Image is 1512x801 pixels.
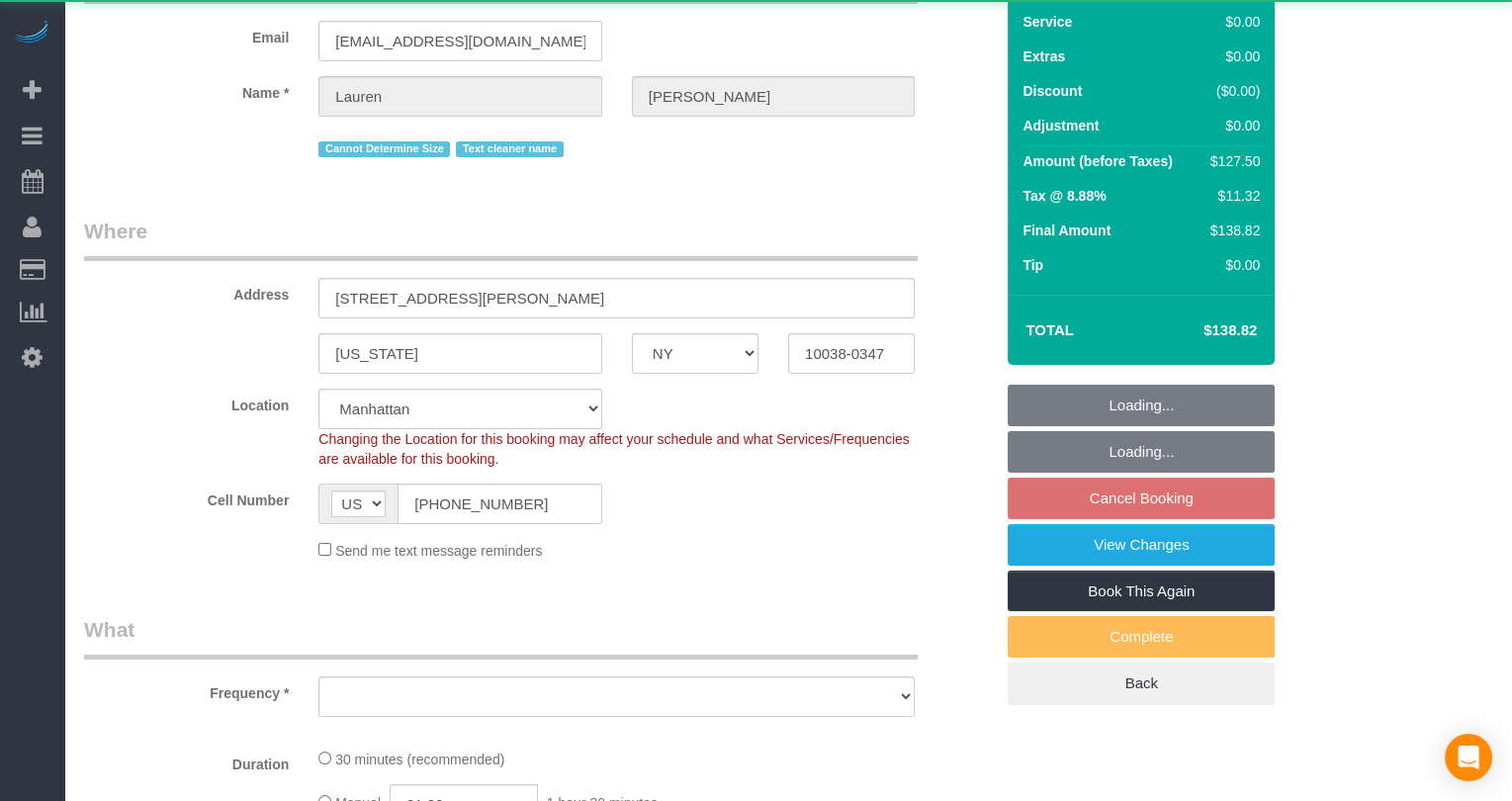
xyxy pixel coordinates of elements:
input: First Name [318,76,601,117]
label: Service [1023,12,1072,32]
label: Extras [1023,46,1065,66]
span: Cannot Determine Size [318,141,450,157]
label: Tax @ 8.88% [1023,186,1106,206]
div: $0.00 [1202,255,1260,275]
label: Frequency * [69,676,304,703]
label: Adjustment [1023,116,1099,135]
label: Email [69,21,304,47]
input: Cell Number [398,484,601,524]
span: Text cleaner name [456,141,563,157]
label: Location [69,389,304,415]
strong: Total [1025,321,1074,338]
a: Book This Again [1008,571,1275,612]
a: Back [1008,663,1275,704]
span: Changing the Location for this booking may affect your schedule and what Services/Frequencies are... [318,431,909,467]
span: Send me text message reminders [335,543,542,559]
label: Name * [69,76,304,103]
div: $0.00 [1202,116,1260,135]
input: Zip Code [788,333,915,374]
div: $138.82 [1202,221,1260,240]
label: Final Amount [1023,221,1111,240]
div: Open Intercom Messenger [1445,734,1492,781]
legend: Where [84,217,918,261]
label: Amount (before Taxes) [1023,151,1172,171]
img: Automaid Logo [12,20,51,47]
div: ($0.00) [1202,81,1260,101]
input: Last Name [632,76,915,117]
div: $11.32 [1202,186,1260,206]
label: Duration [69,748,304,774]
label: Tip [1023,255,1043,275]
label: Discount [1023,81,1082,101]
label: Cell Number [69,484,304,510]
input: City [318,333,601,374]
input: Email [318,21,601,61]
h4: $138.82 [1144,322,1257,339]
legend: What [84,615,918,660]
div: $127.50 [1202,151,1260,171]
div: $0.00 [1202,12,1260,32]
span: 30 minutes (recommended) [335,752,504,767]
div: $0.00 [1202,46,1260,66]
a: View Changes [1008,524,1275,566]
label: Address [69,278,304,305]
